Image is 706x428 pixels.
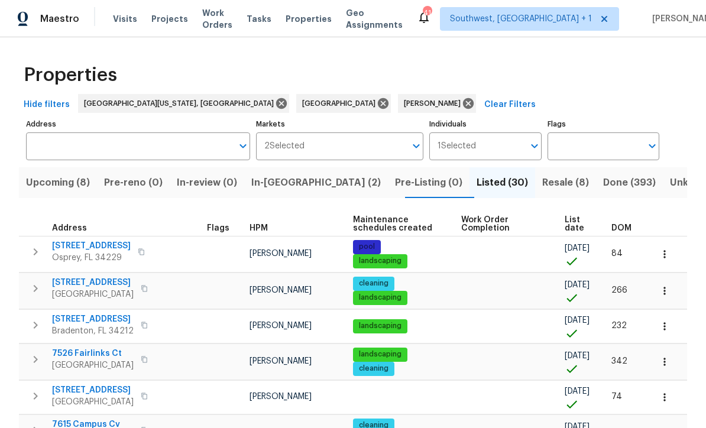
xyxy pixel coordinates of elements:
span: Bradenton, FL 34212 [52,325,134,337]
span: [DATE] [565,352,590,360]
span: [PERSON_NAME] [250,286,312,294]
span: [STREET_ADDRESS] [52,240,131,252]
span: Pre-Listing (0) [395,174,462,191]
button: Open [644,138,660,154]
span: [DATE] [565,281,590,289]
div: 41 [423,7,431,19]
span: 84 [611,249,623,258]
span: 7526 Fairlinks Ct [52,348,134,359]
button: Hide filters [19,94,75,116]
span: 1 Selected [438,141,476,151]
label: Individuals [429,121,541,128]
span: [GEOGRAPHIC_DATA] [302,98,380,109]
span: DOM [611,224,631,232]
span: Resale (8) [542,174,589,191]
span: In-review (0) [177,174,237,191]
span: Southwest, [GEOGRAPHIC_DATA] + 1 [450,13,592,25]
span: [PERSON_NAME] [250,249,312,258]
label: Address [26,121,250,128]
span: 342 [611,357,627,365]
span: landscaping [354,321,406,331]
span: Work Orders [202,7,232,31]
span: Pre-reno (0) [104,174,163,191]
span: Properties [286,13,332,25]
span: [PERSON_NAME] [250,357,312,365]
span: List date [565,216,591,232]
span: landscaping [354,349,406,359]
span: Hide filters [24,98,70,112]
span: [STREET_ADDRESS] [52,313,134,325]
div: [PERSON_NAME] [398,94,476,113]
span: [STREET_ADDRESS] [52,384,134,396]
span: [DATE] [565,316,590,325]
span: Maintenance schedules created [353,216,441,232]
span: [PERSON_NAME] [404,98,465,109]
span: HPM [250,224,268,232]
span: Done (393) [603,174,656,191]
div: [GEOGRAPHIC_DATA] [296,94,391,113]
button: Clear Filters [480,94,540,116]
span: Maestro [40,13,79,25]
span: [STREET_ADDRESS] [52,277,134,288]
span: [DATE] [565,387,590,395]
button: Open [408,138,425,154]
label: Markets [256,121,424,128]
span: pool [354,242,380,252]
span: [DATE] [565,244,590,252]
span: 2 Selected [264,141,305,151]
span: [GEOGRAPHIC_DATA] [52,396,134,408]
span: [PERSON_NAME] [250,393,312,401]
span: landscaping [354,256,406,266]
div: [GEOGRAPHIC_DATA][US_STATE], [GEOGRAPHIC_DATA] [78,94,289,113]
span: In-[GEOGRAPHIC_DATA] (2) [251,174,381,191]
span: 232 [611,322,627,330]
span: Clear Filters [484,98,536,112]
span: [GEOGRAPHIC_DATA][US_STATE], [GEOGRAPHIC_DATA] [84,98,278,109]
span: cleaning [354,364,393,374]
span: Listed (30) [477,174,528,191]
span: [GEOGRAPHIC_DATA] [52,288,134,300]
span: cleaning [354,278,393,288]
span: Address [52,224,87,232]
span: Work Order Completion [461,216,545,232]
label: Flags [548,121,659,128]
button: Open [235,138,251,154]
span: Visits [113,13,137,25]
button: Open [526,138,543,154]
span: landscaping [354,293,406,303]
span: 74 [611,393,622,401]
span: Flags [207,224,229,232]
span: 266 [611,286,627,294]
span: Upcoming (8) [26,174,90,191]
span: Projects [151,13,188,25]
span: Geo Assignments [346,7,403,31]
span: [GEOGRAPHIC_DATA] [52,359,134,371]
span: Tasks [247,15,271,23]
span: Properties [24,69,117,81]
span: [PERSON_NAME] [250,322,312,330]
span: Osprey, FL 34229 [52,252,131,264]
